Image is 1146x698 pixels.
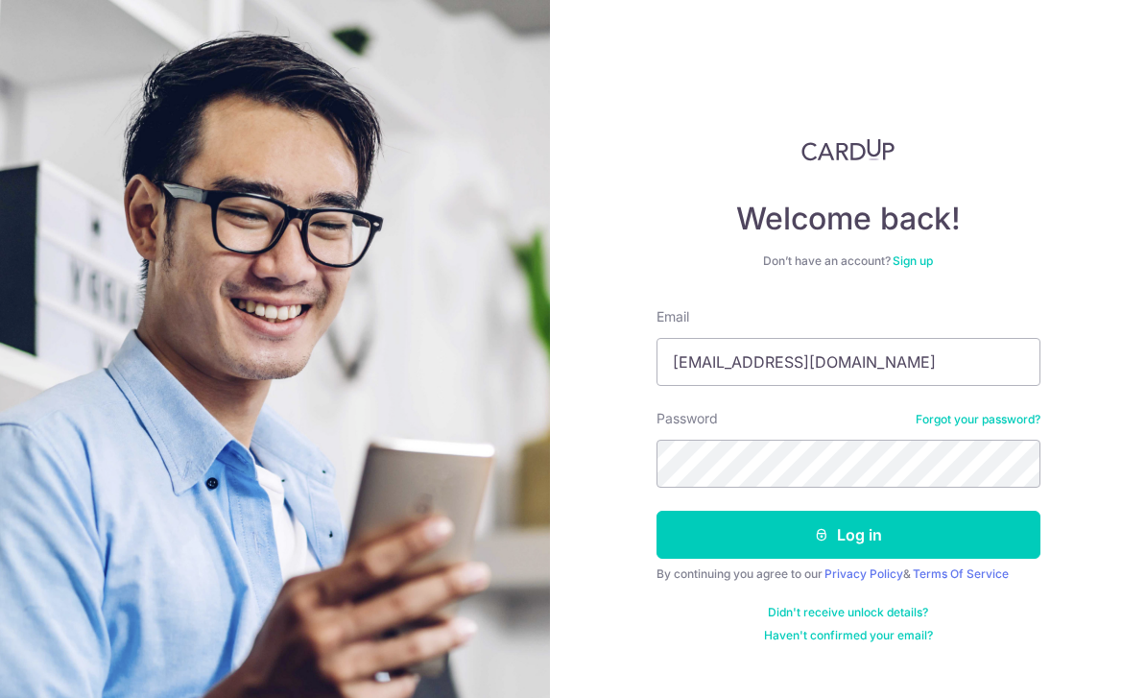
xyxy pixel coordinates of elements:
img: CardUp Logo [801,138,895,161]
label: Email [657,307,689,326]
a: Didn't receive unlock details? [768,605,928,620]
label: Password [657,409,718,428]
a: Forgot your password? [916,412,1040,427]
div: Don’t have an account? [657,253,1040,269]
div: By continuing you agree to our & [657,566,1040,582]
input: Enter your Email [657,338,1040,386]
a: Haven't confirmed your email? [764,628,933,643]
h4: Welcome back! [657,200,1040,238]
button: Log in [657,511,1040,559]
a: Privacy Policy [824,566,903,581]
a: Terms Of Service [913,566,1009,581]
a: Sign up [893,253,933,268]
